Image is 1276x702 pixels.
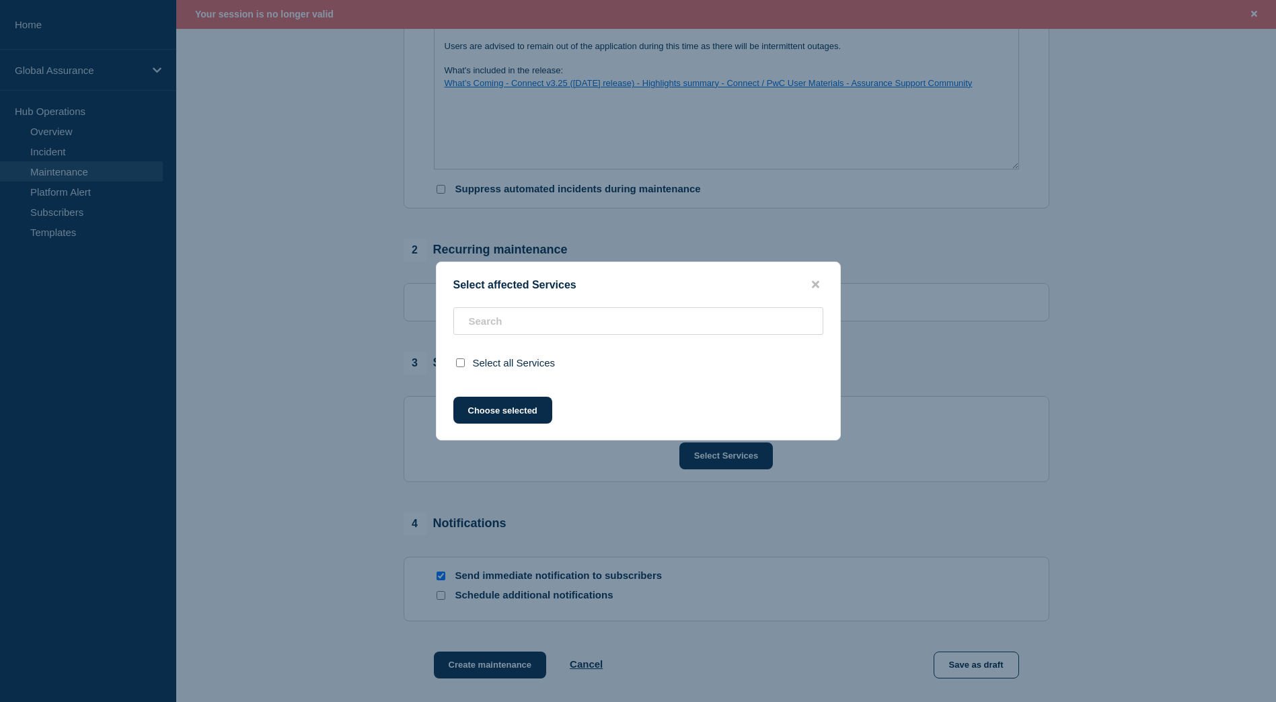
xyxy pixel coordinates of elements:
[437,278,840,291] div: Select affected Services
[808,278,823,291] button: close button
[456,358,465,367] input: select all checkbox
[453,307,823,335] input: Search
[453,397,552,424] button: Choose selected
[473,357,556,368] span: Select all Services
